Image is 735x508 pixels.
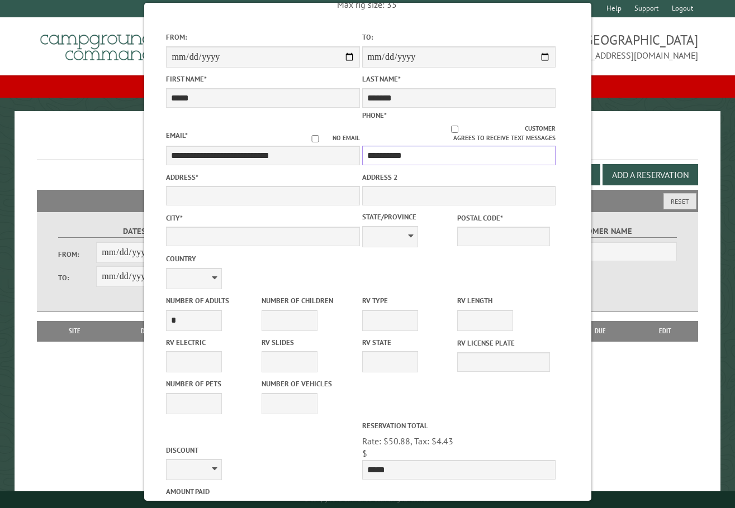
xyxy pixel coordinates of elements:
[603,164,698,185] button: Add a Reservation
[261,378,354,389] label: Number of Vehicles
[58,249,96,260] label: From:
[362,32,555,42] label: To:
[37,190,699,211] h2: Filters
[362,295,454,306] label: RV Type
[261,337,354,348] label: RV Slides
[362,435,453,447] span: Rate: $50.88, Tax: $4.43
[457,213,549,223] label: Postal Code
[362,111,386,120] label: Phone
[298,133,359,143] label: No email
[166,172,359,183] label: Address
[42,321,107,341] th: Site
[37,129,699,160] h1: Reservations
[525,225,677,238] label: Customer Name
[261,295,354,306] label: Number of Children
[166,378,259,389] label: Number of Pets
[298,135,332,142] input: No email
[166,486,359,497] label: Amount paid
[362,420,555,431] label: Reservation Total
[166,445,359,456] label: Discount
[58,272,96,283] label: To:
[362,448,367,459] span: $
[457,295,549,306] label: RV Length
[362,172,555,183] label: Address 2
[37,22,177,65] img: Campground Commander
[166,213,359,223] label: City
[166,253,359,264] label: Country
[107,321,191,341] th: Dates
[570,321,632,341] th: Due
[304,496,430,503] small: © Campground Commander LLC. All rights reserved.
[457,338,549,348] label: RV License Plate
[166,295,259,306] label: Number of Adults
[632,321,698,341] th: Edit
[166,337,259,348] label: RV Electric
[166,131,188,140] label: Email
[166,74,359,84] label: First Name
[362,337,454,348] label: RV State
[362,74,555,84] label: Last Name
[385,126,525,133] input: Customer agrees to receive text messages
[663,193,696,209] button: Reset
[166,32,359,42] label: From:
[58,225,210,238] label: Dates
[362,124,555,143] label: Customer agrees to receive text messages
[362,212,454,222] label: State/Province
